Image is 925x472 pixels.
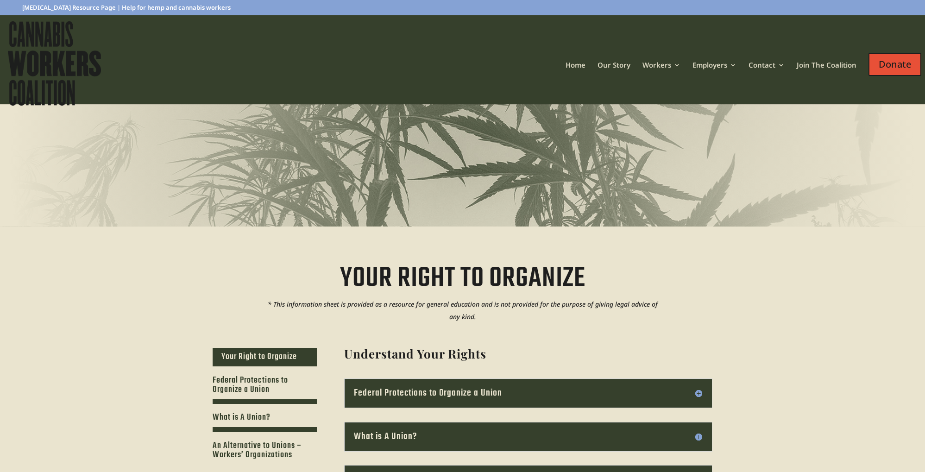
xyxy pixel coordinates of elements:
[277,264,648,298] h1: YOUR RIGHT TO ORGANIZE
[868,44,921,101] a: Donate
[642,62,680,93] a: Workers
[566,62,585,93] a: Home
[213,413,317,427] h3: What is A Union?
[22,5,231,15] a: [MEDICAL_DATA] Resource Page | Help for hemp and cannabis workers
[868,53,921,76] span: Donate
[692,62,736,93] a: Employers
[354,432,703,442] h3: What is A Union?
[797,62,856,93] a: Join The Coalition
[598,62,630,93] a: Our Story
[268,300,658,321] em: * This information sheet is provided as a resource for general education and is not provided for ...
[6,19,103,108] img: Cannabis Workers Coalition
[213,376,317,399] h3: Federal Protections to Organize a Union
[354,388,703,398] h3: Federal Protections to Organize a Union
[749,62,785,93] a: Contact
[221,352,316,366] h3: Your Right to Organize
[213,441,317,465] h3: An Alternative to Unions – Workers’ Organizations
[344,346,486,362] strong: Understand Your Rights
